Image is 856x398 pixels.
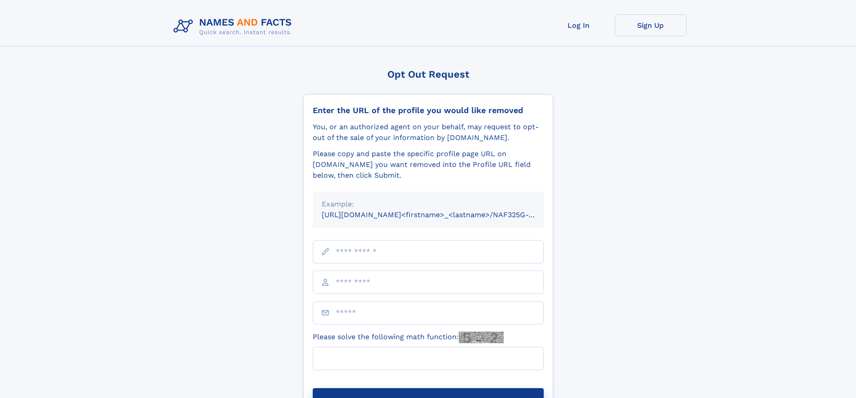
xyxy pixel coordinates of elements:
[313,332,504,343] label: Please solve the following math function:
[170,14,299,39] img: Logo Names and Facts
[303,69,553,80] div: Opt Out Request
[322,210,561,219] small: [URL][DOMAIN_NAME]<firstname>_<lastname>/NAF325G-xxxxxxxx
[313,105,544,115] div: Enter the URL of the profile you would like removed
[322,199,535,210] div: Example:
[313,149,544,181] div: Please copy and paste the specific profile page URL on [DOMAIN_NAME] you want removed into the Pr...
[543,14,615,36] a: Log In
[615,14,687,36] a: Sign Up
[313,122,544,143] div: You, or an authorized agent on your behalf, may request to opt-out of the sale of your informatio...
